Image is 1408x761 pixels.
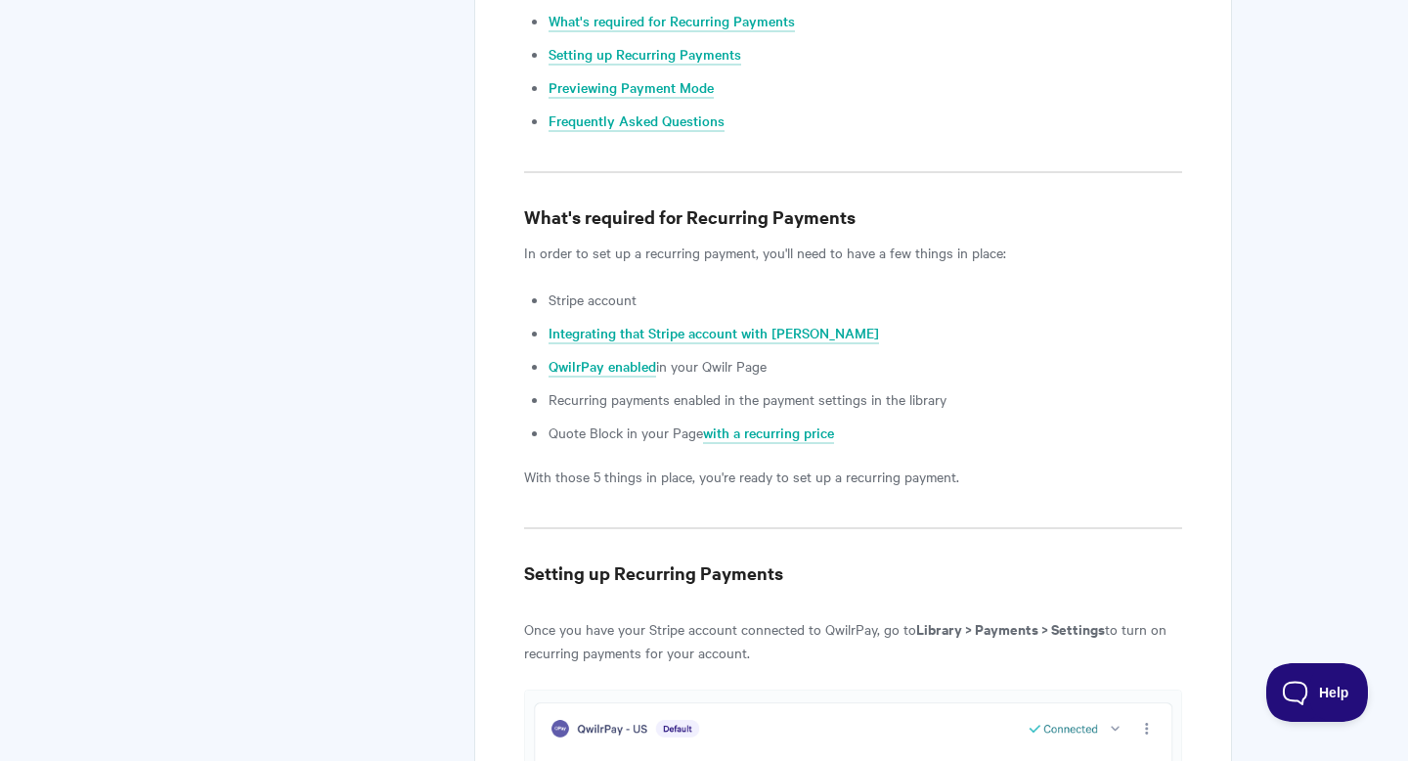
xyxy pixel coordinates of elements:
li: in your Qwilr Page [549,354,1182,378]
li: Recurring payments enabled in the payment settings in the library [549,387,1182,411]
iframe: Toggle Customer Support [1266,663,1369,722]
li: Quote Block in your Page [549,421,1182,444]
p: In order to set up a recurring payment, you'll need to have a few things in place: [524,241,1182,264]
a: Previewing Payment Mode [549,77,714,99]
b: Library > Payments > Settings [916,618,1105,639]
a: What's required for Recurring Payments [549,11,795,32]
a: Integrating that Stripe account with [PERSON_NAME] [549,323,879,344]
p: With those 5 things in place, you're ready to set up a recurring payment. [524,465,1182,488]
h3: What's required for Recurring Payments [524,203,1182,231]
h3: Setting up Recurring Payments [524,560,1182,587]
p: Once you have your Stripe account connected to QwilrPay, go to to turn on recurring payments for ... [524,617,1182,664]
a: Frequently Asked Questions [549,111,725,132]
a: with a recurring price [703,423,834,444]
li: Stripe account [549,288,1182,311]
a: Setting up Recurring Payments [549,44,741,66]
a: QwilrPay enabled [549,356,656,378]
